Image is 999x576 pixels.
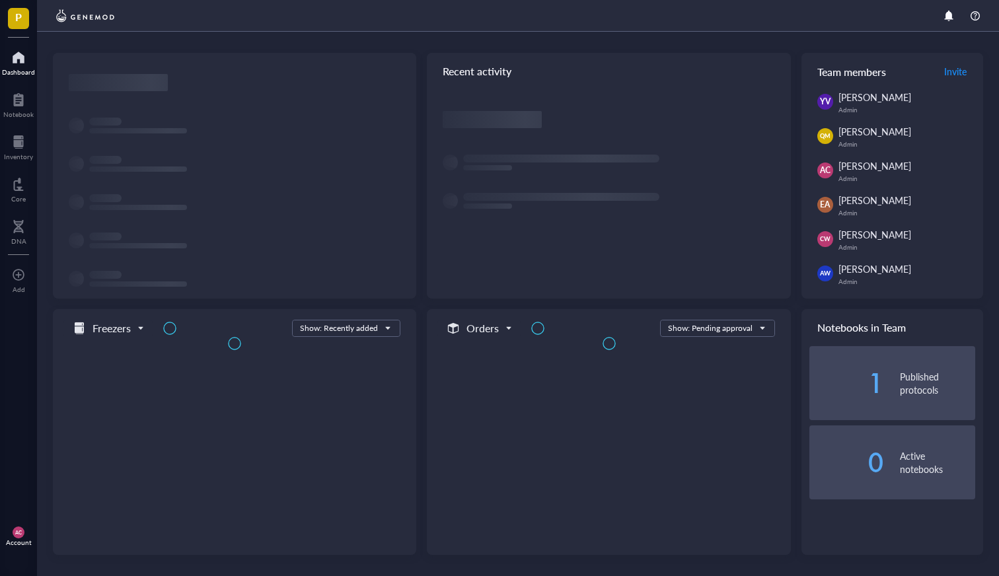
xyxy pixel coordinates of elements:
[809,452,885,473] div: 0
[944,65,967,78] span: Invite
[3,89,34,118] a: Notebook
[300,322,378,334] div: Show: Recently added
[838,125,911,138] span: [PERSON_NAME]
[801,309,983,346] div: Notebooks in Team
[3,110,34,118] div: Notebook
[13,285,25,293] div: Add
[838,277,975,285] div: Admin
[943,61,967,82] button: Invite
[838,174,975,182] div: Admin
[2,68,35,76] div: Dashboard
[92,320,131,336] h5: Freezers
[820,199,830,211] span: EA
[838,262,911,275] span: [PERSON_NAME]
[4,131,33,161] a: Inventory
[11,216,26,245] a: DNA
[838,140,975,148] div: Admin
[53,8,118,24] img: genemod-logo
[838,90,911,104] span: [PERSON_NAME]
[15,9,22,25] span: P
[15,529,22,535] span: AC
[820,234,831,244] span: CW
[11,195,26,203] div: Core
[809,373,885,394] div: 1
[838,209,975,217] div: Admin
[820,164,831,176] span: AC
[4,153,33,161] div: Inventory
[900,449,975,476] div: Active notebooks
[11,237,26,245] div: DNA
[427,53,790,90] div: Recent activity
[11,174,26,203] a: Core
[668,322,753,334] div: Show: Pending approval
[838,297,911,310] span: [PERSON_NAME]
[6,538,32,546] div: Account
[900,370,975,396] div: Published protocols
[838,159,911,172] span: [PERSON_NAME]
[820,96,831,108] span: YV
[820,269,831,278] span: AW
[2,47,35,76] a: Dashboard
[838,243,975,251] div: Admin
[801,53,983,90] div: Team members
[838,106,975,114] div: Admin
[820,131,831,141] span: QM
[838,194,911,207] span: [PERSON_NAME]
[466,320,499,336] h5: Orders
[838,228,911,241] span: [PERSON_NAME]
